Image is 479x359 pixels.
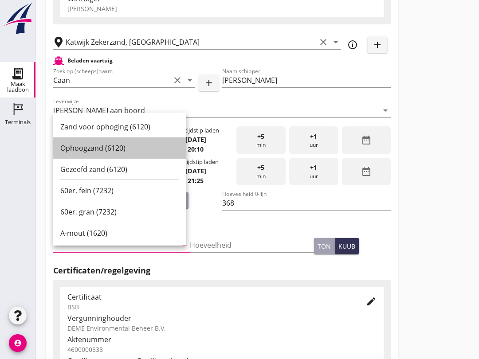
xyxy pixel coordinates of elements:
i: account_circle [9,334,27,352]
button: kuub [335,238,359,254]
div: DEME Environmental Beheer B.V. [67,324,377,333]
div: kuub [338,242,355,251]
div: Vergunninghouder [67,313,377,324]
div: Zand voor ophoging (6120) [60,121,179,132]
input: Hoeveelheid 0-lijn [222,196,391,210]
strong: [DATE] [185,135,206,144]
div: 60er, gran (7232) [60,207,179,217]
h2: Beladen vaartuig [67,57,113,65]
input: Zoek op (scheeps)naam [53,73,170,87]
span: +1 [310,132,317,141]
div: [PERSON_NAME] aan boord [53,106,145,114]
div: Starttijdstip laden [172,126,219,135]
i: add [372,39,383,50]
div: uur [289,158,338,186]
i: arrow_drop_down [380,105,391,116]
div: min [236,126,286,154]
div: ton [318,242,331,251]
span: +1 [310,163,317,172]
div: uur [289,126,338,154]
div: min [236,158,286,186]
i: arrow_drop_down [185,75,195,86]
i: add [204,78,214,88]
div: Certificaat [67,292,352,302]
i: date_range [361,166,372,177]
strong: [DATE] [185,167,206,175]
i: date_range [361,135,372,145]
div: Ophoogzand (6120) [60,143,179,153]
button: ton [314,238,335,254]
div: 4600000838 [67,345,377,354]
i: clear [318,37,329,47]
div: Gezeefd zand (6120) [60,164,179,175]
div: A-mout (1620) [60,228,179,238]
input: Naam schipper [222,73,391,87]
div: BSB [67,302,352,312]
div: Eindtijdstip laden [173,158,219,166]
div: [PERSON_NAME] [67,4,377,13]
i: arrow_drop_down [330,37,341,47]
i: info_outline [347,39,358,50]
input: Losplaats [66,35,316,49]
img: logo-small.a267ee39.svg [2,2,34,35]
div: Aktenummer [67,334,377,345]
strong: 21:25 [188,176,204,185]
div: 60er, fein (7232) [60,185,179,196]
input: Hoeveelheid [190,238,314,252]
i: clear [172,75,183,86]
strong: 20:10 [188,145,204,153]
h2: Certificaten/regelgeving [53,265,391,277]
div: Terminals [5,119,31,125]
h2: Product(en)/vrachtbepaling [53,219,391,231]
i: edit [366,296,377,307]
span: +5 [257,132,264,141]
span: +5 [257,163,264,172]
